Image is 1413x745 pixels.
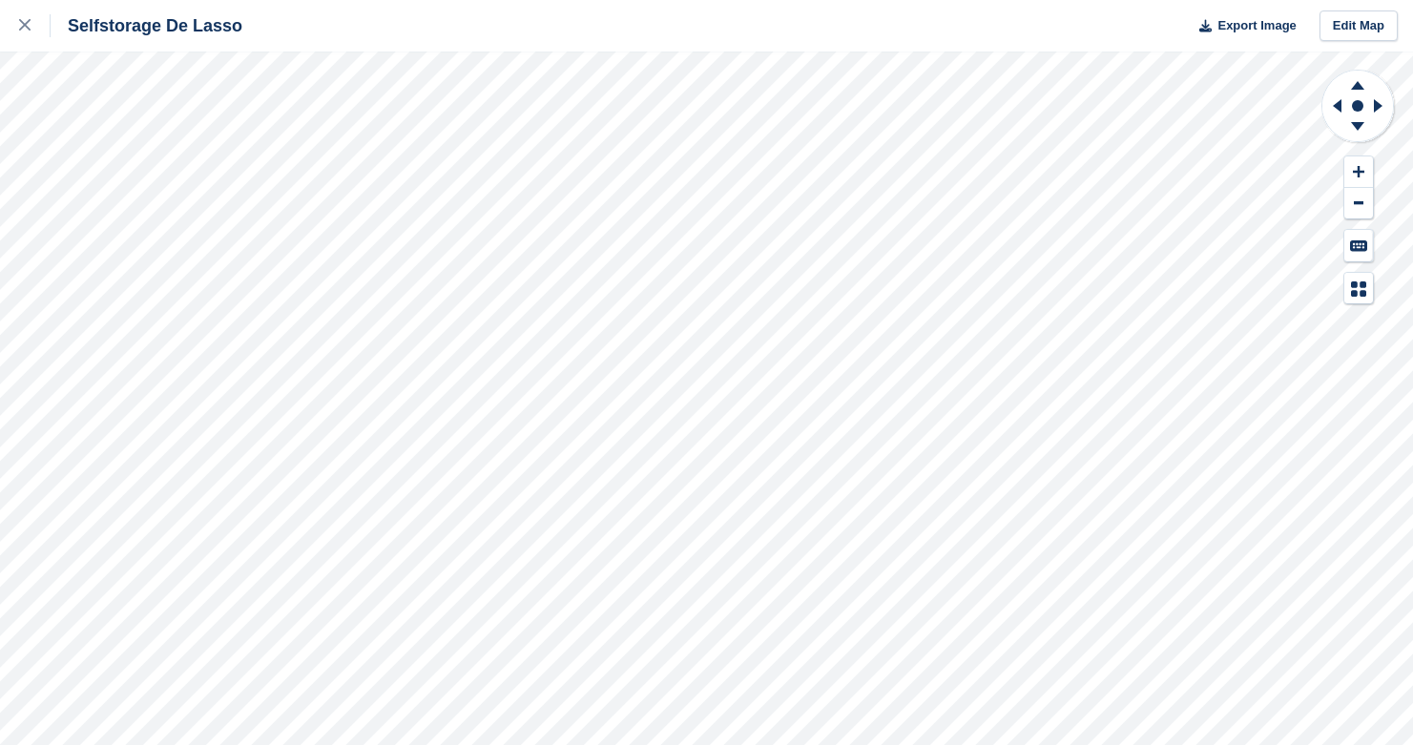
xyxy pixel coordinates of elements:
[51,14,242,37] div: Selfstorage De Lasso
[1344,188,1373,219] button: Zoom Out
[1188,10,1297,42] button: Export Image
[1344,273,1373,304] button: Map Legend
[1319,10,1398,42] a: Edit Map
[1344,156,1373,188] button: Zoom In
[1344,230,1373,261] button: Keyboard Shortcuts
[1217,16,1296,35] span: Export Image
